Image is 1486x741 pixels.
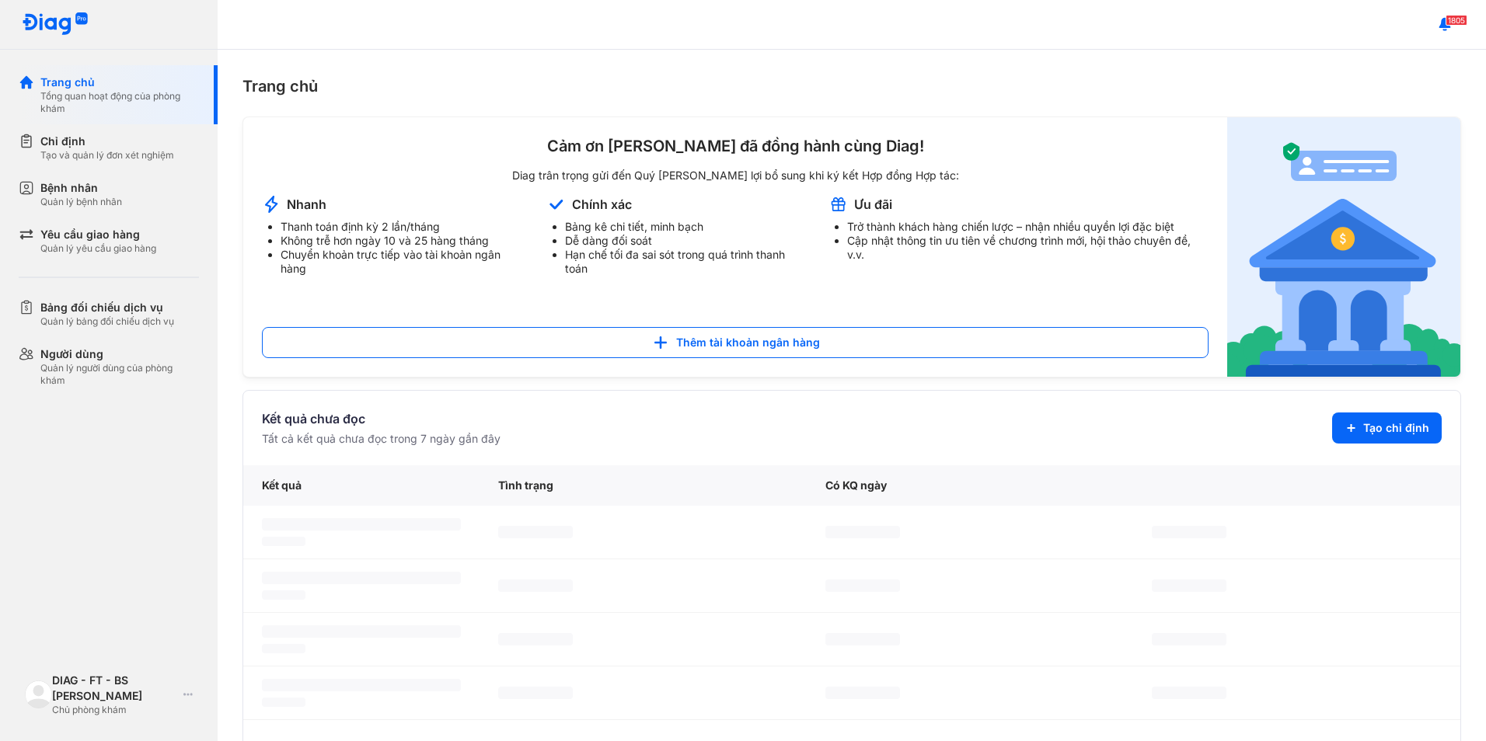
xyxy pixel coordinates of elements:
span: ‌ [262,698,305,707]
div: Quản lý người dùng của phòng khám [40,362,199,387]
span: ‌ [498,526,573,538]
span: Tạo chỉ định [1363,420,1429,436]
div: Ưu đãi [854,196,892,213]
span: ‌ [825,579,900,592]
li: Không trễ hơn ngày 10 và 25 hàng tháng [281,234,528,248]
span: ‌ [262,590,305,600]
div: Trang chủ [40,75,199,90]
img: account-announcement [546,195,566,214]
span: ‌ [498,579,573,592]
div: Cảm ơn [PERSON_NAME] đã đồng hành cùng Diag! [262,136,1209,156]
div: Tạo và quản lý đơn xét nghiệm [40,149,174,162]
span: ‌ [262,537,305,546]
span: ‌ [825,633,900,645]
img: logo [25,680,52,708]
span: ‌ [1152,687,1226,699]
div: Chỉ định [40,134,174,149]
div: Quản lý bảng đối chiếu dịch vụ [40,315,174,328]
li: Trở thành khách hàng chiến lược – nhận nhiều quyền lợi đặc biệt [847,220,1209,234]
span: ‌ [262,625,461,638]
img: logo [22,12,89,37]
div: Kết quả [243,465,480,506]
span: ‌ [498,633,573,645]
div: Nhanh [287,196,326,213]
span: ‌ [498,687,573,699]
div: Bệnh nhân [40,180,122,196]
span: ‌ [262,679,461,691]
div: DIAG - FT - BS [PERSON_NAME] [52,673,177,704]
span: ‌ [1152,633,1226,645]
span: ‌ [1152,526,1226,538]
li: Chuyển khoản trực tiếp vào tài khoản ngân hàng [281,248,528,276]
img: account-announcement [1227,117,1460,377]
span: 1805 [1446,15,1467,26]
span: ‌ [825,687,900,699]
span: ‌ [262,572,461,584]
div: Người dùng [40,346,199,362]
div: Diag trân trọng gửi đến Quý [PERSON_NAME] lợi bổ sung khi ký kết Hợp đồng Hợp tác: [262,169,1209,183]
div: Quản lý bệnh nhân [40,196,122,208]
li: Thanh toán định kỳ 2 lần/tháng [281,220,528,234]
div: Tình trạng [480,465,807,506]
div: Kết quả chưa đọc [262,409,501,428]
div: Quản lý yêu cầu giao hàng [40,242,156,255]
img: account-announcement [828,195,848,214]
span: ‌ [1152,579,1226,592]
button: Tạo chỉ định [1332,412,1442,444]
div: Chính xác [572,196,632,213]
span: ‌ [262,644,305,653]
div: Tất cả kết quả chưa đọc trong 7 ngày gần đây [262,431,501,447]
div: Trang chủ [242,75,1461,98]
div: Chủ phòng khám [52,704,177,716]
div: Bảng đối chiếu dịch vụ [40,300,174,315]
img: account-announcement [262,195,281,214]
div: Yêu cầu giao hàng [40,227,156,242]
button: Thêm tài khoản ngân hàng [262,327,1209,358]
span: ‌ [262,518,461,531]
li: Hạn chế tối đa sai sót trong quá trình thanh toán [565,248,809,276]
li: Cập nhật thông tin ưu tiên về chương trình mới, hội thảo chuyên đề, v.v. [847,234,1209,262]
div: Có KQ ngày [807,465,1134,506]
div: Tổng quan hoạt động của phòng khám [40,90,199,115]
span: ‌ [825,526,900,538]
li: Bảng kê chi tiết, minh bạch [565,220,809,234]
li: Dễ dàng đối soát [565,234,809,248]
